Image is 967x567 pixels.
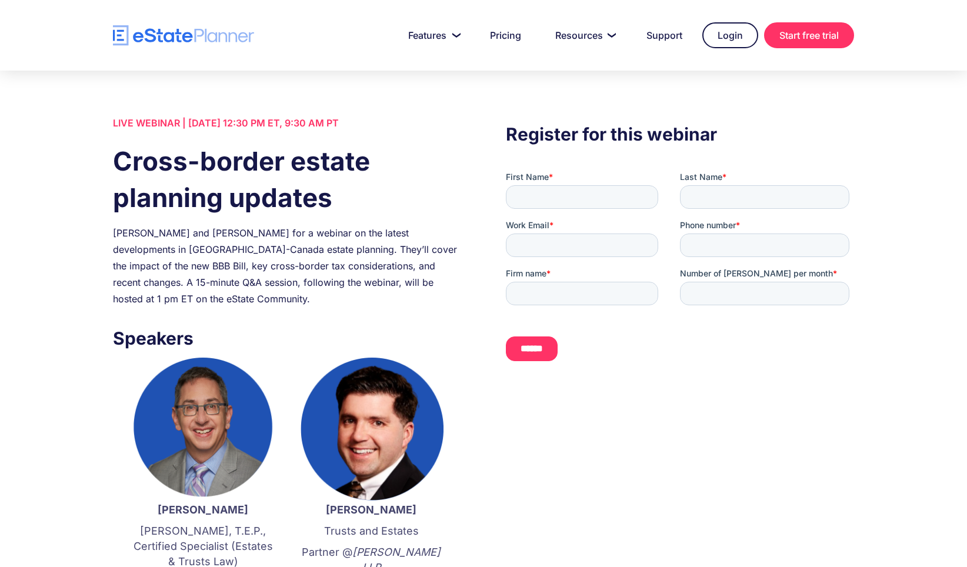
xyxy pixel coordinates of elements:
[541,24,626,47] a: Resources
[476,24,535,47] a: Pricing
[113,115,461,131] div: LIVE WEBINAR | [DATE] 12:30 PM ET, 9:30 AM PT
[702,22,758,48] a: Login
[764,22,854,48] a: Start free trial
[394,24,470,47] a: Features
[299,523,444,539] p: Trusts and Estates
[113,225,461,307] div: [PERSON_NAME] and [PERSON_NAME] for a webinar on the latest developments in [GEOGRAPHIC_DATA]-Can...
[158,503,248,516] strong: [PERSON_NAME]
[632,24,696,47] a: Support
[506,171,854,371] iframe: Form 0
[506,121,854,148] h3: Register for this webinar
[113,325,461,352] h3: Speakers
[113,143,461,216] h1: Cross-border estate planning updates
[326,503,416,516] strong: [PERSON_NAME]
[113,25,254,46] a: home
